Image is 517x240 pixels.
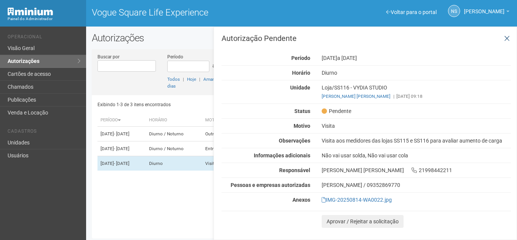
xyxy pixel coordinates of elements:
[146,127,202,141] td: Diurno / Noturno
[202,127,233,141] td: Outros
[231,182,310,188] strong: Pessoas e empresas autorizadas
[322,108,351,115] span: Pendente
[146,141,202,156] td: Diurno / Noturno
[393,94,394,99] span: |
[202,141,233,156] td: Entrega
[322,93,511,100] div: [DATE] 09:18
[292,70,310,76] strong: Horário
[212,63,215,69] span: a
[97,114,146,127] th: Período
[316,84,517,100] div: Loja/SS116 - VYDIA STUDIO
[291,55,310,61] strong: Período
[279,167,310,173] strong: Responsável
[464,1,504,14] span: Nicolle Silva
[114,146,129,151] span: - [DATE]
[97,141,146,156] td: [DATE]
[448,5,460,17] a: NS
[183,77,184,82] span: |
[146,114,202,127] th: Horário
[199,77,200,82] span: |
[294,123,310,129] strong: Motivo
[97,53,119,60] label: Buscar por
[322,94,390,99] a: [PERSON_NAME] [PERSON_NAME]
[316,152,517,159] div: Não vai usar solda, Não vai usar cola
[316,55,517,61] div: [DATE]
[8,8,53,16] img: Minium
[114,131,129,136] span: - [DATE]
[114,161,129,166] span: - [DATE]
[322,182,511,188] div: [PERSON_NAME] / 09352869770
[202,114,233,127] th: Motivo
[92,8,296,17] h1: Vogue Square Life Experience
[97,99,299,110] div: Exibindo 1-3 de 3 itens encontrados
[316,137,517,144] div: Visita aos medidores das lojas SS115 e SS116 para avaliar aumento de carga
[254,152,310,158] strong: Informações adicionais
[464,9,509,16] a: [PERSON_NAME]
[322,197,392,203] a: IMG-20250814-WA0022.jpg
[294,108,310,114] strong: Status
[290,85,310,91] strong: Unidade
[167,53,183,60] label: Período
[187,77,196,82] a: Hoje
[203,77,220,82] a: Amanhã
[202,156,233,171] td: Visita
[292,197,310,203] strong: Anexos
[167,77,180,82] a: Todos
[316,122,517,129] div: Visita
[8,16,80,22] div: Painel do Administrador
[146,156,202,171] td: Diurno
[337,55,357,61] span: a [DATE]
[316,167,517,174] div: [PERSON_NAME] [PERSON_NAME] 21998442211
[8,34,80,42] li: Operacional
[222,35,511,42] h3: Autorização Pendente
[386,9,437,15] a: Voltar para o portal
[316,69,517,76] div: Diurno
[97,156,146,171] td: [DATE]
[279,138,310,144] strong: Observações
[92,32,511,44] h2: Autorizações
[8,129,80,136] li: Cadastros
[97,127,146,141] td: [DATE]
[322,215,404,228] button: Aprovar / Rejeitar a solicitação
